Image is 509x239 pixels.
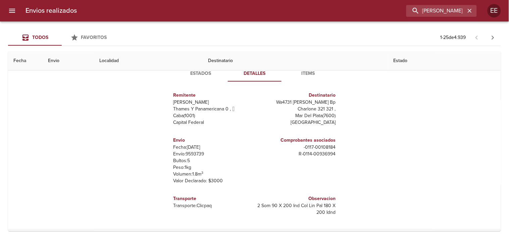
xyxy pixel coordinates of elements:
p: R - 0114 - 00936994 [257,151,336,157]
div: EE [488,4,501,17]
span: Pagina anterior [469,34,485,41]
span: Items [286,69,331,78]
p: 1 - 25 de 4.939 [441,34,466,41]
p: Envío: 9593739 [173,151,252,157]
sup: 3 [202,171,204,175]
p: [PERSON_NAME] [173,99,252,106]
th: Fecha [8,51,43,70]
p: Volumen: 1.8 m [173,171,252,178]
h6: Transporte [173,195,252,202]
span: Estados [178,69,224,78]
p: Peso: 1 kg [173,164,252,171]
th: Localidad [94,51,203,70]
h6: Envio [173,137,252,144]
div: Tabs detalle de guia [174,65,335,82]
p: Caba ( 1001 ) [173,112,252,119]
p: Charlone 321 321 , [257,106,336,112]
p: Capital Federal [173,119,252,126]
th: Envio [43,51,94,70]
button: menu [4,3,20,19]
span: Favoritos [81,35,107,40]
div: Abrir información de usuario [488,4,501,17]
p: Bultos: 5 [173,157,252,164]
p: Wa4731 [PERSON_NAME] Bp [257,99,336,106]
p: [GEOGRAPHIC_DATA] [257,119,336,126]
p: 2 Som 90 X 200 Ind Col Lin Pal 180 X 200 Idnd [257,202,336,216]
h6: Remitente [173,92,252,99]
h6: Envios realizados [26,5,77,16]
p: Thames Y Panamericana 0 ,   [173,106,252,112]
input: buscar [406,5,465,17]
span: Todos [32,35,48,40]
h6: Destinatario [257,92,336,99]
p: Valor Declarado: $ 3000 [173,178,252,184]
th: Estado [388,51,501,70]
p: Transporte: Clicpaq [173,202,252,209]
span: Pagina siguiente [485,30,501,46]
th: Destinatario [203,51,388,70]
h6: Comprobantes asociados [257,137,336,144]
p: Fecha: [DATE] [173,144,252,151]
h6: Observacion [257,195,336,202]
p: Mar Del Plata ( 7600 ) [257,112,336,119]
p: - 0117 - 00108184 [257,144,336,151]
div: Tabs Envios [8,30,115,46]
span: Detalles [232,69,277,78]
